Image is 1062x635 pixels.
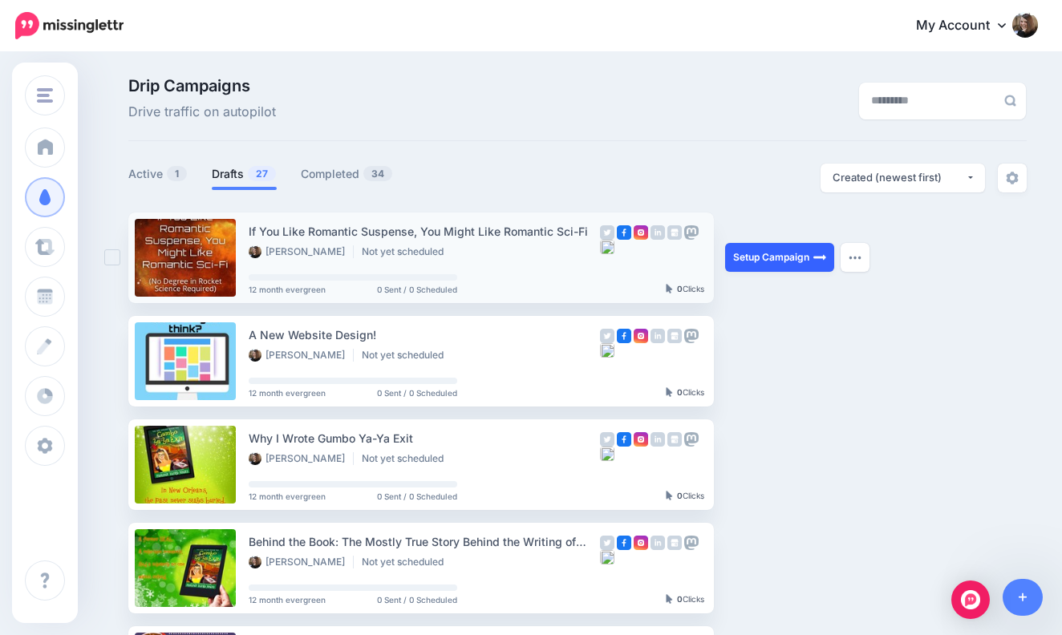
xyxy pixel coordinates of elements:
[249,429,600,447] div: Why I Wrote Gumbo Ya-Ya Exit
[666,595,704,605] div: Clicks
[249,245,354,258] li: [PERSON_NAME]
[666,284,673,293] img: pointer-grey-darker.png
[249,326,600,344] div: A New Website Design!
[600,225,614,240] img: twitter-grey-square.png
[1006,172,1019,184] img: settings-grey.png
[600,550,614,564] img: bluesky-grey-square.png
[677,594,683,604] b: 0
[684,329,699,343] img: mastodon-grey-square.png
[666,388,704,398] div: Clicks
[951,580,990,619] div: Open Intercom Messenger
[377,492,457,500] span: 0 Sent / 0 Scheduled
[15,12,124,39] img: Missinglettr
[651,225,665,240] img: linkedin-grey-square.png
[600,329,614,343] img: twitter-grey-square.png
[249,596,326,604] span: 12 month evergreen
[725,243,834,272] a: Setup Campaign
[249,389,326,397] span: 12 month evergreen
[600,432,614,447] img: twitter-grey-square.png
[634,225,648,240] img: instagram-square.png
[666,594,673,604] img: pointer-grey-darker.png
[684,225,699,240] img: mastodon-grey-square.png
[249,285,326,293] span: 12 month evergreen
[666,387,673,397] img: pointer-grey-darker.png
[666,285,704,294] div: Clicks
[249,452,354,465] li: [PERSON_NAME]
[212,164,277,184] a: Drafts27
[634,536,648,550] img: instagram-square.png
[667,225,682,240] img: google_business-grey-square.png
[600,240,614,254] img: bluesky-grey-square.png
[600,536,614,550] img: twitter-grey-square.png
[677,284,683,293] b: 0
[128,102,276,123] span: Drive traffic on autopilot
[377,596,457,604] span: 0 Sent / 0 Scheduled
[249,222,600,241] div: If You Like Romantic Suspense, You Might Like Romantic Sci-Fi
[667,329,682,343] img: google_business-grey-square.png
[651,536,665,550] img: linkedin-grey-square.png
[600,343,614,358] img: bluesky-grey-square.png
[821,164,985,192] button: Created (newest first)
[833,170,966,185] div: Created (newest first)
[248,166,276,181] span: 27
[677,491,683,500] b: 0
[377,285,457,293] span: 0 Sent / 0 Scheduled
[362,245,452,258] li: Not yet scheduled
[666,491,673,500] img: pointer-grey-darker.png
[813,251,826,264] img: arrow-long-right-white.png
[249,349,354,362] li: [PERSON_NAME]
[37,88,53,103] img: menu.png
[617,536,631,550] img: facebook-square.png
[167,166,187,181] span: 1
[617,329,631,343] img: facebook-square.png
[667,536,682,550] img: google_business-grey-square.png
[301,164,393,184] a: Completed34
[362,349,452,362] li: Not yet scheduled
[249,532,600,551] div: Behind the Book: The Mostly True Story Behind the Writing of [PERSON_NAME]-Ya Exit
[362,452,452,465] li: Not yet scheduled
[667,432,682,447] img: google_business-grey-square.png
[651,329,665,343] img: linkedin-grey-square.png
[849,255,861,260] img: dots.png
[634,329,648,343] img: instagram-square.png
[677,387,683,397] b: 0
[684,536,699,550] img: mastodon-grey-square.png
[900,6,1038,46] a: My Account
[363,166,392,181] span: 34
[600,447,614,461] img: bluesky-grey-square.png
[651,432,665,447] img: linkedin-grey-square.png
[128,164,188,184] a: Active1
[128,78,276,94] span: Drip Campaigns
[684,432,699,447] img: mastodon-grey-square.png
[617,432,631,447] img: facebook-square.png
[377,389,457,397] span: 0 Sent / 0 Scheduled
[249,556,354,568] li: [PERSON_NAME]
[249,492,326,500] span: 12 month evergreen
[1004,95,1016,107] img: search-grey-6.png
[666,491,704,501] div: Clicks
[634,432,648,447] img: instagram-square.png
[617,225,631,240] img: facebook-square.png
[362,556,452,568] li: Not yet scheduled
